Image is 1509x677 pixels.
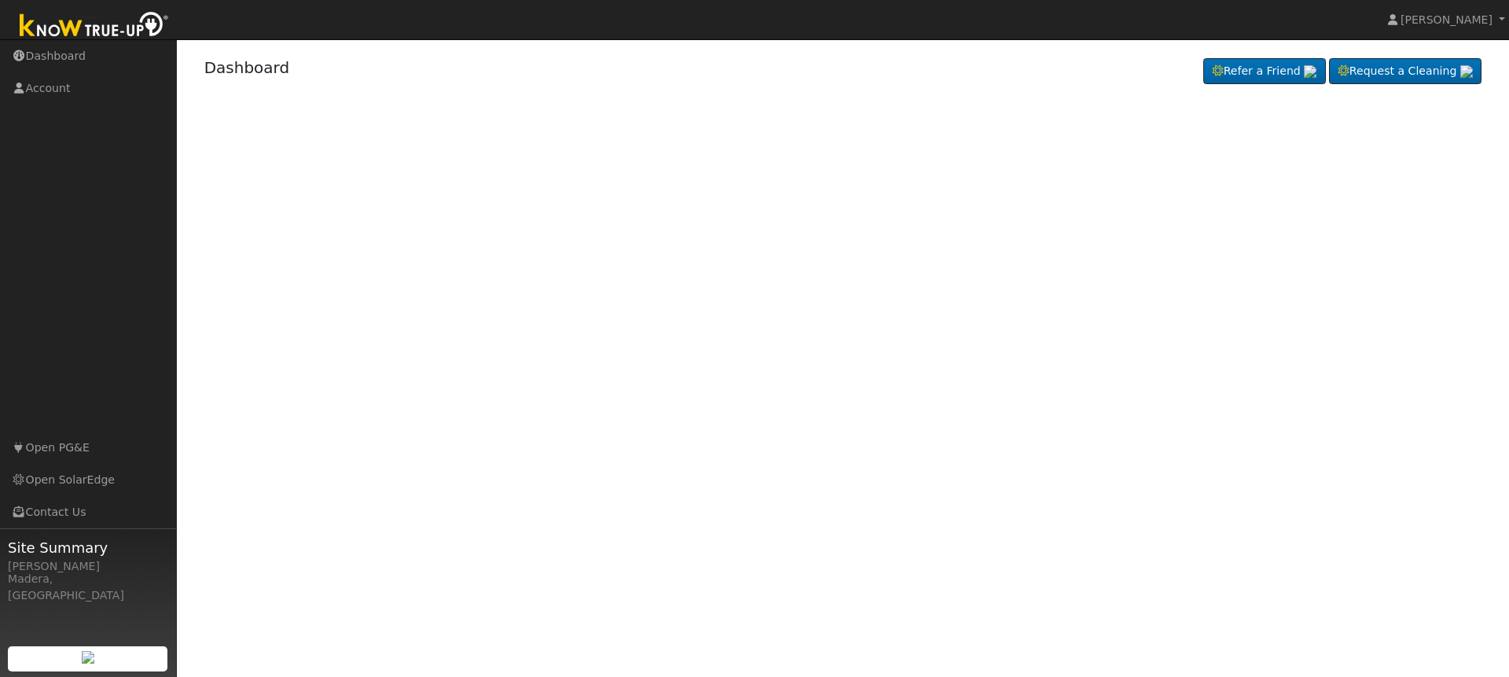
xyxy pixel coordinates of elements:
img: retrieve [1460,65,1473,78]
a: Dashboard [204,58,290,77]
span: Site Summary [8,537,168,558]
img: retrieve [82,651,94,664]
a: Refer a Friend [1203,58,1326,85]
img: retrieve [1304,65,1316,78]
div: [PERSON_NAME] [8,558,168,575]
img: Know True-Up [12,9,177,44]
a: Request a Cleaning [1329,58,1481,85]
div: Madera, [GEOGRAPHIC_DATA] [8,571,168,604]
span: [PERSON_NAME] [1401,13,1492,26]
